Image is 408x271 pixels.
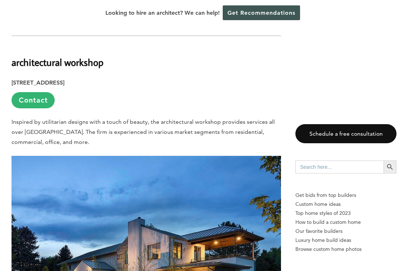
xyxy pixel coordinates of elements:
[295,209,396,218] a: Top home styles of 2023
[12,92,55,108] a: Contact
[295,218,396,227] a: How to build a custom home
[295,200,396,209] a: Custom home ideas
[12,79,64,86] strong: [STREET_ADDRESS]
[295,191,396,200] p: Get bids from top builders
[295,161,384,173] input: Search here...
[12,56,104,68] b: architectural workshop
[386,163,394,171] svg: Search
[270,219,399,262] iframe: Drift Widget Chat Controller
[295,124,396,143] a: Schedule a free consultation
[12,118,275,145] span: Inspired by utilitarian designs with a touch of beauty, the architectural workshop provides servi...
[223,5,300,20] a: Get Recommendations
